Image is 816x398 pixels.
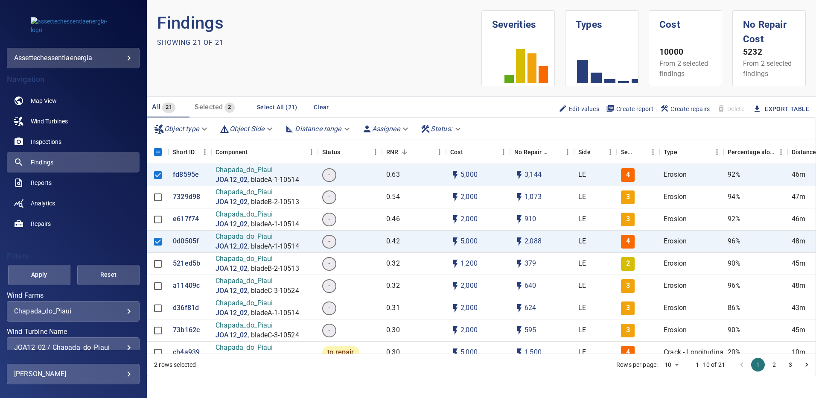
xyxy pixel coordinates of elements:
span: From 2 selected findings [743,59,792,78]
a: findings active [7,152,140,173]
div: Component [216,140,248,164]
span: Reset [88,269,129,280]
span: Apply [19,269,60,280]
div: Object Side [216,121,278,136]
div: Status [322,140,340,164]
p: 3 [626,303,630,313]
p: Chapada_do_Piaui [216,187,299,197]
p: e617f74 [173,214,199,224]
span: - [323,325,335,335]
p: Erosion [664,170,687,180]
p: 2,088 [525,237,542,246]
p: JOA12_02 [216,286,248,296]
a: analytics noActive [7,193,140,214]
p: LE [578,237,586,246]
p: Crack - Longitudinal [664,348,725,357]
span: - [323,281,335,291]
p: 0.63 [386,170,400,180]
svg: Auto impact [514,348,525,358]
p: 2,000 [460,325,478,335]
a: cb4a939 [173,348,200,357]
p: 45m [792,259,805,269]
button: Select All (21) [254,99,301,115]
p: 0.32 [386,259,400,269]
p: , bladeA-1-10514 [248,308,299,318]
p: , bladeA-1-10514 [248,175,299,185]
svg: Auto cost [450,237,460,247]
p: JOA12_02 [216,175,248,185]
svg: Auto cost [450,303,460,313]
p: 0.42 [386,237,400,246]
p: Erosion [664,325,687,335]
span: All [152,103,160,111]
svg: Auto cost [450,325,460,336]
button: Menu [775,146,787,158]
span: - [323,170,335,180]
p: 46m [792,214,805,224]
p: 595 [525,325,536,335]
div: Side [574,140,617,164]
p: 48m [792,237,805,246]
label: Wind Farms [7,292,140,299]
p: 3 [626,214,630,224]
a: inspections noActive [7,132,140,152]
div: assettechessentiaenergia [14,51,132,65]
h4: Filters [7,252,140,260]
span: - [323,237,335,246]
a: Export Table [765,104,809,114]
span: Selected [195,103,223,111]
p: 0.30 [386,325,400,335]
span: - [323,259,335,269]
button: Menu [711,146,723,158]
button: page 1 [751,358,765,372]
button: Sort [399,146,411,158]
div: RNR [382,140,446,164]
div: Severity [617,140,659,164]
p: 10m [792,348,805,357]
p: 1,073 [525,192,542,202]
p: 2 [626,259,630,269]
p: 1,200 [460,259,478,269]
p: Erosion [664,281,687,291]
p: 5,000 [460,237,478,246]
a: 7329d98 [173,192,200,202]
button: Go to page 3 [784,358,797,372]
p: 0.46 [386,214,400,224]
p: JOA12_02 [216,353,248,363]
a: JOA12_02 [216,219,248,229]
p: 48m [792,281,805,291]
p: 94% [728,192,740,202]
a: 521ed5b [173,259,200,269]
p: Erosion [664,192,687,202]
p: 86% [728,303,740,313]
div: Distance range [281,121,355,136]
svg: Auto impact [514,303,525,313]
p: Chapada_do_Piaui [216,276,299,286]
p: 90% [728,325,740,335]
button: Edit values [555,102,603,116]
span: Map View [31,97,57,105]
p: 4 [626,348,630,357]
p: 73b162c [173,325,200,335]
p: Erosion [664,214,687,224]
a: JOA12_02 [216,242,248,252]
div: 10 [661,359,682,371]
a: JOA12_02 [216,308,248,318]
svg: Auto impact [514,214,525,225]
button: Export Table [748,101,816,117]
p: JOA12_02 [216,264,248,274]
div: Chapada_do_Piaui [14,307,132,315]
p: a11409c [173,281,200,291]
a: 0d0505f [173,237,199,246]
div: Assignee [358,121,414,136]
p: LE [578,214,586,224]
button: Reset [77,265,140,285]
nav: pagination navigation [734,358,815,372]
div: Percentage along [723,140,787,164]
p: , bladeA-1-10514 [248,242,299,252]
